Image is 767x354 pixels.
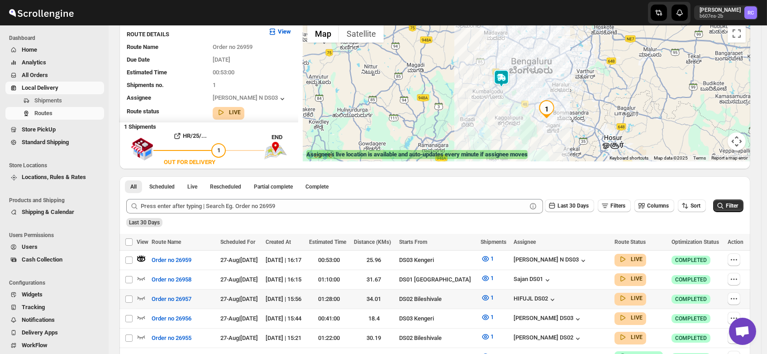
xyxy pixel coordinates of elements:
[183,132,207,139] b: HR/25/...
[152,314,191,323] span: Order no 26956
[229,109,241,116] b: LIVE
[399,239,427,245] span: Starts From
[728,24,746,43] button: Toggle fullscreen view
[125,180,142,193] button: All routes
[217,147,220,154] span: 1
[213,94,287,103] button: [PERSON_NAME] N DS03
[5,44,104,56] button: Home
[130,183,137,190] span: All
[711,155,748,160] a: Report a map error
[618,255,643,264] button: LIVE
[272,133,298,142] div: END
[22,59,46,66] span: Analytics
[127,94,151,101] span: Assignee
[307,24,339,43] button: Show street map
[9,232,104,239] span: Users Permissions
[278,28,291,35] b: View
[514,334,582,343] div: [PERSON_NAME] DS02
[700,6,741,14] p: [PERSON_NAME]
[5,339,104,352] button: WorkFlow
[545,199,594,212] button: Last 30 Days
[514,239,536,245] span: Assignee
[22,139,69,145] span: Standard Shipping
[306,150,528,159] label: Assignee's live location is available and auto-updates every minute if assignee moves
[266,256,304,265] div: [DATE] | 16:17
[22,84,58,91] span: Local Delivery
[152,256,191,265] span: Order no 26959
[146,331,197,345] button: Order no 26955
[22,342,48,349] span: WorkFlow
[127,44,158,50] span: Route Name
[5,301,104,314] button: Tracking
[187,183,197,190] span: Live
[693,155,706,160] a: Terms (opens in new tab)
[675,257,707,264] span: COMPLETED
[5,69,104,82] button: All Orders
[514,256,588,265] button: [PERSON_NAME] N DS03
[728,132,746,150] button: Map camera controls
[309,295,348,304] div: 01:28:00
[22,291,43,298] span: Widgets
[34,97,62,104] span: Shipments
[309,334,348,343] div: 01:22:00
[729,318,756,345] a: Open chat
[220,257,258,263] span: 27-Aug | [DATE]
[399,275,476,284] div: DS01 [GEOGRAPHIC_DATA]
[675,315,707,322] span: COMPLETED
[491,275,494,281] span: 1
[9,279,104,286] span: Configurations
[152,275,191,284] span: Order no 26958
[266,275,304,284] div: [DATE] | 16:15
[262,24,296,39] button: View
[538,100,556,118] div: 1
[598,199,631,212] button: Filters
[514,315,582,324] button: [PERSON_NAME] DS03
[5,288,104,301] button: Widgets
[127,56,150,63] span: Due Date
[514,276,552,285] button: Sajan DS01
[631,315,643,321] b: LIVE
[748,10,754,16] text: RC
[129,219,160,226] span: Last 30 Days
[491,255,494,262] span: 1
[127,69,167,76] span: Estimated Time
[22,316,55,323] span: Notifications
[5,94,104,107] button: Shipments
[254,183,293,190] span: Partial complete
[213,82,216,88] span: 1
[213,56,230,63] span: [DATE]
[675,335,707,342] span: COMPLETED
[618,294,643,303] button: LIVE
[22,174,86,180] span: Locations, Rules & Rates
[476,310,500,325] button: 1
[514,295,557,304] button: HIFUJL DS02
[220,239,255,245] span: Scheduled For
[141,199,527,213] input: Press enter after typing | Search Eg. Order no 26959
[146,253,197,267] button: Order no 26959
[700,14,741,19] p: b607ea-2b
[7,1,75,24] img: ScrollEngine
[675,296,707,303] span: COMPLETED
[5,206,104,218] button: Shipping & Calendar
[5,253,104,266] button: Cash Collection
[305,150,335,161] a: Open this area in Google Maps (opens a new window)
[678,199,706,212] button: Sort
[22,72,48,78] span: All Orders
[131,131,153,167] img: shop.svg
[610,203,625,209] span: Filters
[213,44,252,50] span: Order no 26959
[618,313,643,322] button: LIVE
[266,239,291,245] span: Created At
[631,256,643,262] b: LIVE
[22,243,38,250] span: Users
[618,274,643,283] button: LIVE
[127,108,159,115] span: Route status
[22,304,45,310] span: Tracking
[152,334,191,343] span: Order no 26955
[119,119,156,130] b: 1 Shipments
